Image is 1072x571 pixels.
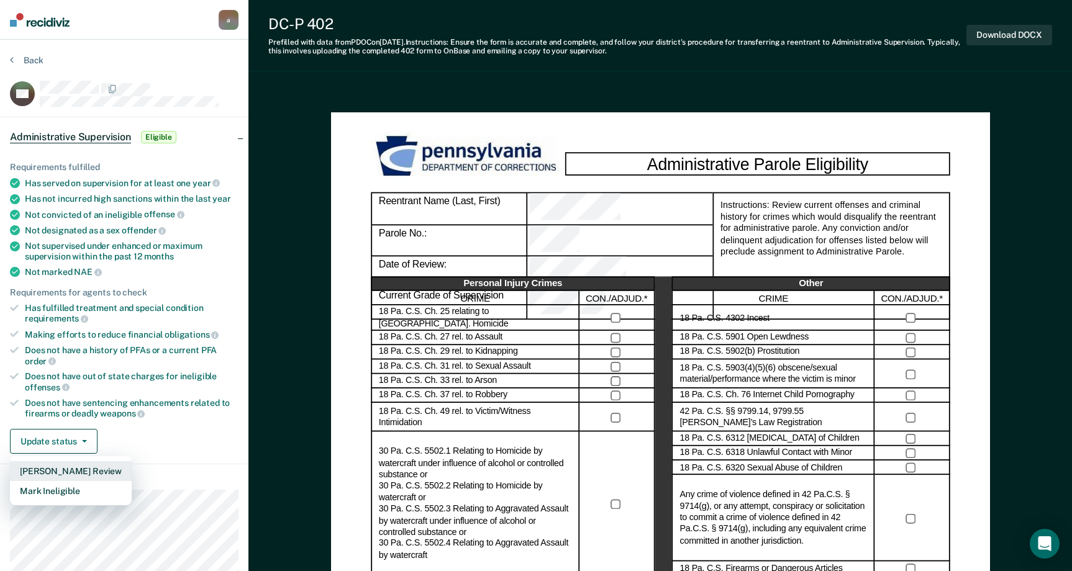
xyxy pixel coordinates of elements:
[144,251,174,261] span: months
[25,398,238,419] div: Does not have sentencing enhancements related to firearms or deadly
[679,433,859,445] label: 18 Pa. C.S. 6312 [MEDICAL_DATA] of Children
[141,131,176,143] span: Eligible
[679,346,799,358] label: 18 Pa. C.S. 5902(b) Prostitution
[874,291,950,305] div: CON./ADJUD.*
[10,13,70,27] img: Recidiviz
[371,132,565,181] img: PDOC Logo
[193,178,220,188] span: year
[25,329,238,340] div: Making efforts to reduce financial
[25,209,238,220] div: Not convicted of an ineligible
[378,375,496,387] label: 18 Pa. C.S. Ch. 33 rel. to Arson
[679,462,842,474] label: 18 Pa. C.S. 6320 Sexual Abuse of Children
[10,287,238,298] div: Requirements for agents to check
[679,312,769,324] label: 18 Pa. C.S. 4302 Incest
[378,406,571,429] label: 18 Pa. C.S. Ch. 49 rel. to Victim/Witness Intimidation
[672,291,874,305] div: CRIME
[165,330,219,339] span: obligations
[679,406,866,429] label: 42 Pa. C.S. §§ 9799.14, 9799.55 [PERSON_NAME]’s Law Registration
[25,382,70,392] span: offenses
[122,225,166,235] span: offender
[378,307,571,330] label: 18 Pa. C.S. Ch. 25 relating to [GEOGRAPHIC_DATA]. Homicide
[371,192,527,225] div: Reentrant Name (Last, First)
[679,362,866,385] label: 18 Pa. C.S. 5903(4)(5)(6) obscene/sexual material/performance where the victim is minor
[74,267,101,277] span: NAE
[565,152,950,176] div: Administrative Parole Eligibility
[25,303,238,324] div: Has fulfilled treatment and special condition
[679,390,854,402] label: 18 Pa. C.S. Ch. 76 Internet Child Pornography
[10,55,43,66] button: Back
[679,447,852,459] label: 18 Pa. C.S. 6318 Unlawful Contact with Minor
[679,332,809,344] label: 18 Pa. C.S. 5901 Open Lewdness
[378,361,530,372] label: 18 Pa. C.S. Ch. 31 rel. to Sexual Assault
[378,346,517,358] label: 18 Pa. C.S. Ch. 29 rel. to Kidnapping
[966,25,1052,45] button: Download DOCX
[371,291,579,305] div: CRIME
[378,446,571,562] label: 30 Pa. C.S. 5502.1 Relating to Homicide by watercraft under influence of alcohol or controlled su...
[527,192,712,225] div: Reentrant Name (Last, First)
[10,131,131,143] span: Administrative Supervision
[527,225,712,256] div: Parole No.:
[25,345,238,366] div: Does not have a history of PFAs or a current PFA order
[672,277,950,291] div: Other
[679,489,866,547] label: Any crime of violence defined in 42 Pa.C.S. § 9714(g), or any attempt, conspiracy or solicitation...
[10,162,238,173] div: Requirements fulfilled
[268,15,966,33] div: DC-P 402
[25,225,238,236] div: Not designated as a sex
[10,481,132,501] button: Mark Ineligible
[100,408,145,418] span: weapons
[378,332,502,344] label: 18 Pa. C.S. Ch. 27 rel. to Assault
[25,194,238,204] div: Has not incurred high sanctions within the last
[10,429,98,454] button: Update status
[25,313,88,323] span: requirements
[579,291,655,305] div: CON./ADJUD.*
[371,277,655,291] div: Personal Injury Crimes
[371,256,527,288] div: Date of Review:
[527,256,712,288] div: Date of Review:
[268,38,966,56] div: Prefilled with data from PDOC on [DATE] . Instructions: Ensure the form is accurate and complete,...
[712,192,950,319] div: Instructions: Review current offenses and criminal history for crimes which would disqualify the ...
[371,225,527,256] div: Parole No.:
[212,194,230,204] span: year
[378,390,507,402] label: 18 Pa. C.S. Ch. 37 rel. to Robbery
[25,371,238,392] div: Does not have out of state charges for ineligible
[1030,529,1060,559] div: Open Intercom Messenger
[25,266,238,277] div: Not marked
[144,209,184,219] span: offense
[10,461,132,481] button: [PERSON_NAME] Review
[219,10,238,30] button: a
[25,241,238,262] div: Not supervised under enhanced or maximum supervision within the past 12
[25,178,238,189] div: Has served on supervision for at least one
